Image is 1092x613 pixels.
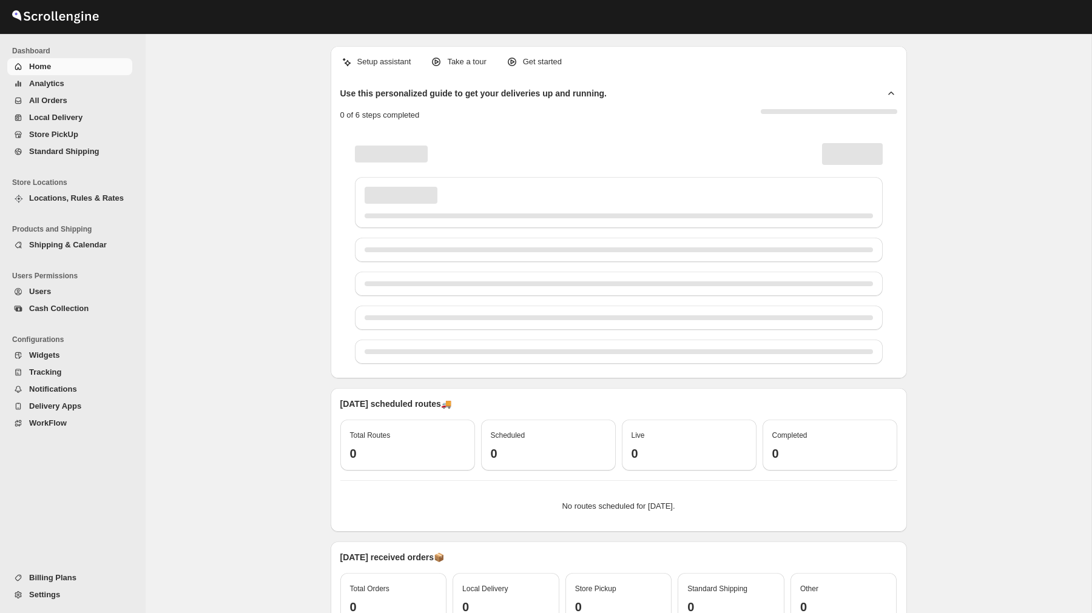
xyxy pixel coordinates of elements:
p: [DATE] scheduled routes 🚚 [340,398,897,410]
button: Billing Plans [7,569,132,586]
button: Tracking [7,364,132,381]
span: Total Routes [350,431,391,440]
span: Store PickUp [29,130,78,139]
span: Cash Collection [29,304,89,313]
button: Locations, Rules & Rates [7,190,132,207]
button: Widgets [7,347,132,364]
p: 0 of 6 steps completed [340,109,420,121]
p: No routes scheduled for [DATE]. [350,500,888,512]
span: Local Delivery [29,113,83,122]
span: Tracking [29,367,61,377]
button: Settings [7,586,132,603]
h3: 0 [632,446,747,461]
span: Live [632,431,645,440]
span: Billing Plans [29,573,76,582]
span: Users [29,287,51,296]
span: Shipping & Calendar [29,240,107,249]
button: Notifications [7,381,132,398]
span: Configurations [12,335,137,344]
span: Standard Shipping [687,585,747,593]
button: All Orders [7,92,132,109]
button: WorkFlow [7,415,132,432]
h3: 0 [491,446,606,461]
span: Standard Shipping [29,147,99,156]
h3: 0 [350,446,465,461]
span: Products and Shipping [12,224,137,234]
button: Delivery Apps [7,398,132,415]
span: Settings [29,590,60,599]
span: Total Orders [350,585,389,593]
span: Completed [772,431,807,440]
span: Notifications [29,384,77,394]
button: Users [7,283,132,300]
p: Setup assistant [357,56,411,68]
button: Shipping & Calendar [7,236,132,253]
span: Users Permissions [12,271,137,281]
span: All Orders [29,96,67,105]
button: Home [7,58,132,75]
span: Dashboard [12,46,137,56]
span: Analytics [29,79,64,88]
p: Get started [523,56,562,68]
button: Analytics [7,75,132,92]
span: Other [800,585,818,593]
span: Local Delivery [462,585,508,593]
span: Home [29,62,51,71]
span: Delivery Apps [29,401,81,410]
span: WorkFlow [29,418,67,427]
div: Page loading [340,131,897,369]
p: [DATE] received orders 📦 [340,551,897,563]
span: Store Locations [12,178,137,187]
h2: Use this personalized guide to get your deliveries up and running. [340,87,607,99]
span: Scheduled [491,431,525,440]
h3: 0 [772,446,888,461]
button: Cash Collection [7,300,132,317]
p: Take a tour [447,56,486,68]
span: Store Pickup [575,585,616,593]
span: Locations, Rules & Rates [29,193,124,203]
span: Widgets [29,350,59,360]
